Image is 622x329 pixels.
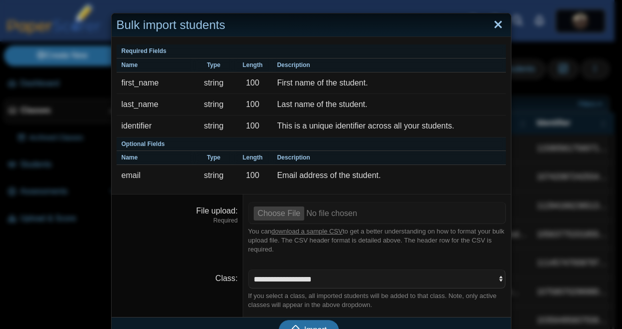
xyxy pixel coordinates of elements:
td: 100 [233,72,272,94]
td: 100 [233,115,272,137]
td: Email address of the student. [272,165,506,186]
th: Type [194,58,233,72]
dfn: Required [117,216,238,225]
a: Close [490,16,506,33]
label: File upload [196,206,238,215]
th: Length [233,151,272,165]
td: First name of the student. [272,72,506,94]
td: string [194,165,233,186]
td: 100 [233,165,272,186]
td: This is a unique identifier across all your students. [272,115,506,137]
td: first_name [117,72,195,94]
td: string [194,94,233,115]
label: Class [215,274,237,282]
div: Bulk import students [112,13,511,37]
td: last_name [117,94,195,115]
th: Description [272,151,506,165]
th: Optional Fields [117,137,506,151]
td: string [194,115,233,137]
td: email [117,165,195,186]
th: Required Fields [117,44,506,58]
td: Last name of the student. [272,94,506,115]
th: Name [117,151,195,165]
td: 100 [233,94,272,115]
th: Name [117,58,195,72]
th: Description [272,58,506,72]
div: You can to get a better understanding on how to format your bulk upload file. The CSV header form... [248,227,506,254]
th: Length [233,58,272,72]
th: Type [194,151,233,165]
td: identifier [117,115,195,137]
td: string [194,72,233,94]
div: If you select a class, all imported students will be added to that class. Note, only active class... [248,291,506,309]
a: download a sample CSV [271,227,342,235]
